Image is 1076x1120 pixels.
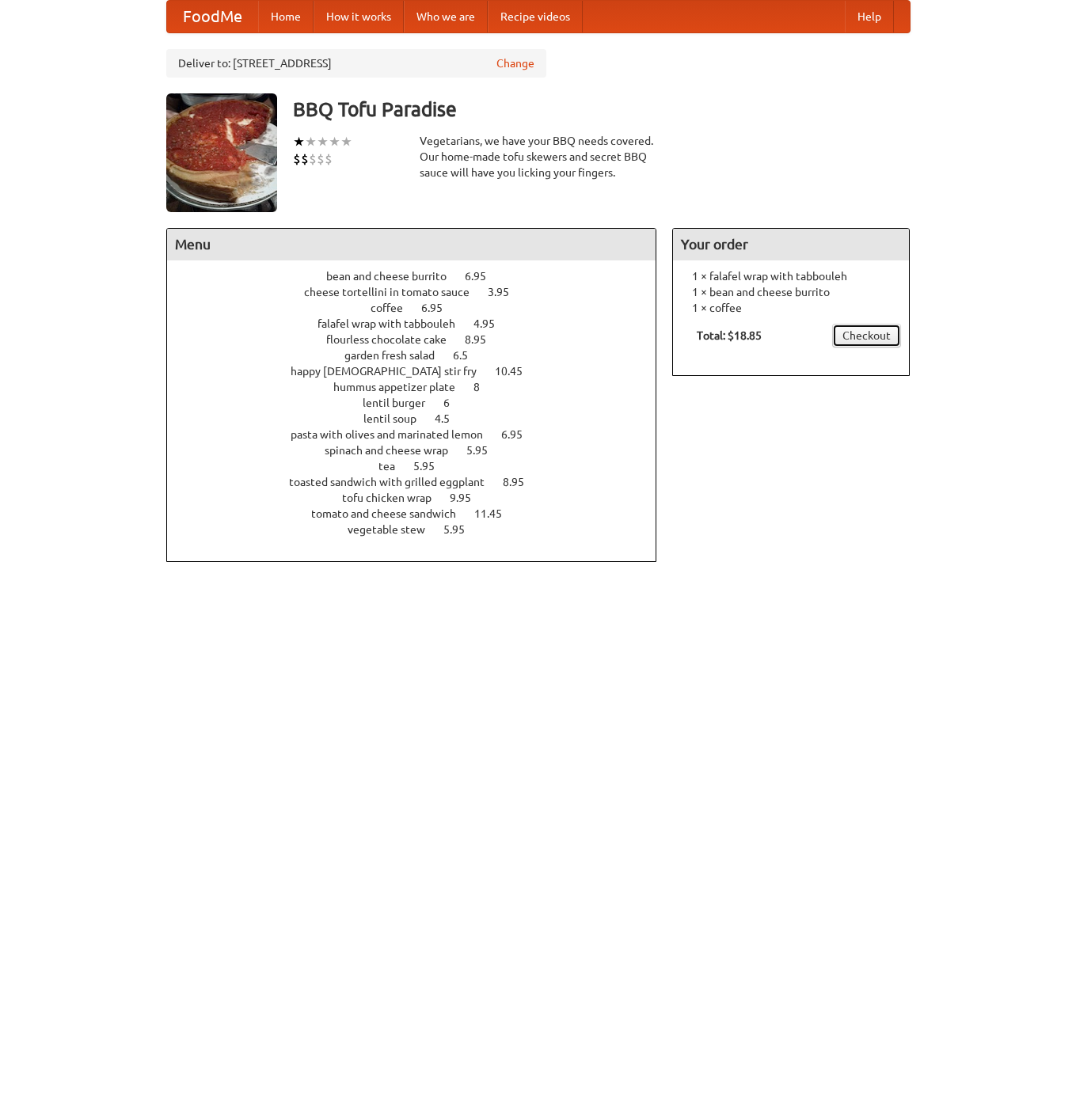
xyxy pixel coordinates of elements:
[681,284,901,300] li: 1 × bean and cheese burrito
[348,523,494,536] a: vegetable stew 5.95
[413,460,451,473] span: 5.95
[291,428,499,441] span: pasta with olives and marinated lemon
[314,1,404,32] a: How it works
[304,286,538,298] a: cheese tortellini in tomato sauce 3.95
[326,270,462,283] span: bean and cheese burrito
[326,270,515,283] a: bean and cheese burrito 6.95
[371,302,419,314] span: coffee
[465,333,502,346] span: 8.95
[371,302,472,314] a: coffee 6.95
[466,444,504,457] span: 5.95
[443,397,466,409] span: 6
[166,93,277,212] img: angular.jpg
[289,476,553,488] a: toasted sandwich with grilled eggplant 8.95
[291,365,552,378] a: happy [DEMOGRAPHIC_DATA] stir fry 10.45
[435,412,466,425] span: 4.5
[293,133,305,150] li: ★
[421,302,458,314] span: 6.95
[473,381,496,393] span: 8
[293,93,911,125] h3: BBQ Tofu Paradise
[333,381,471,393] span: hummus appetizer plate
[673,229,909,260] h4: Your order
[845,1,894,32] a: Help
[344,349,497,362] a: garden fresh salad 6.5
[333,381,509,393] a: hummus appetizer plate 8
[344,349,451,362] span: garden fresh salad
[311,507,531,520] a: tomato and cheese sandwich 11.45
[404,1,488,32] a: Who we are
[342,492,447,504] span: tofu chicken wrap
[301,150,309,168] li: $
[363,397,441,409] span: lentil burger
[832,324,901,347] a: Checkout
[167,1,258,32] a: FoodMe
[289,476,500,488] span: toasted sandwich with grilled eggplant
[317,317,524,330] a: falafel wrap with tabbouleh 4.95
[453,349,484,362] span: 6.5
[304,286,485,298] span: cheese tortellini in tomato sauce
[317,133,329,150] li: ★
[488,1,583,32] a: Recipe videos
[474,507,518,520] span: 11.45
[309,150,317,168] li: $
[450,492,487,504] span: 9.95
[325,150,333,168] li: $
[420,133,657,180] div: Vegetarians, we have your BBQ needs covered. Our home-made tofu skewers and secret BBQ sauce will...
[378,460,464,473] a: tea 5.95
[317,317,471,330] span: falafel wrap with tabbouleh
[473,317,511,330] span: 4.95
[363,412,479,425] a: lentil soup 4.5
[291,365,492,378] span: happy [DEMOGRAPHIC_DATA] stir fry
[342,492,500,504] a: tofu chicken wrap 9.95
[465,270,502,283] span: 6.95
[326,333,515,346] a: flourless chocolate cake 8.95
[325,444,517,457] a: spinach and cheese wrap 5.95
[501,428,538,441] span: 6.95
[697,329,762,342] b: Total: $18.85
[305,133,317,150] li: ★
[258,1,314,32] a: Home
[503,476,540,488] span: 8.95
[495,365,538,378] span: 10.45
[311,507,472,520] span: tomato and cheese sandwich
[325,444,464,457] span: spinach and cheese wrap
[291,428,552,441] a: pasta with olives and marinated lemon 6.95
[443,523,481,536] span: 5.95
[166,49,546,78] div: Deliver to: [STREET_ADDRESS]
[329,133,340,150] li: ★
[378,460,411,473] span: tea
[363,397,479,409] a: lentil burger 6
[293,150,301,168] li: $
[488,286,525,298] span: 3.95
[681,268,901,284] li: 1 × falafel wrap with tabbouleh
[317,150,325,168] li: $
[340,133,352,150] li: ★
[496,55,534,71] a: Change
[348,523,441,536] span: vegetable stew
[167,229,656,260] h4: Menu
[363,412,432,425] span: lentil soup
[326,333,462,346] span: flourless chocolate cake
[681,300,901,316] li: 1 × coffee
